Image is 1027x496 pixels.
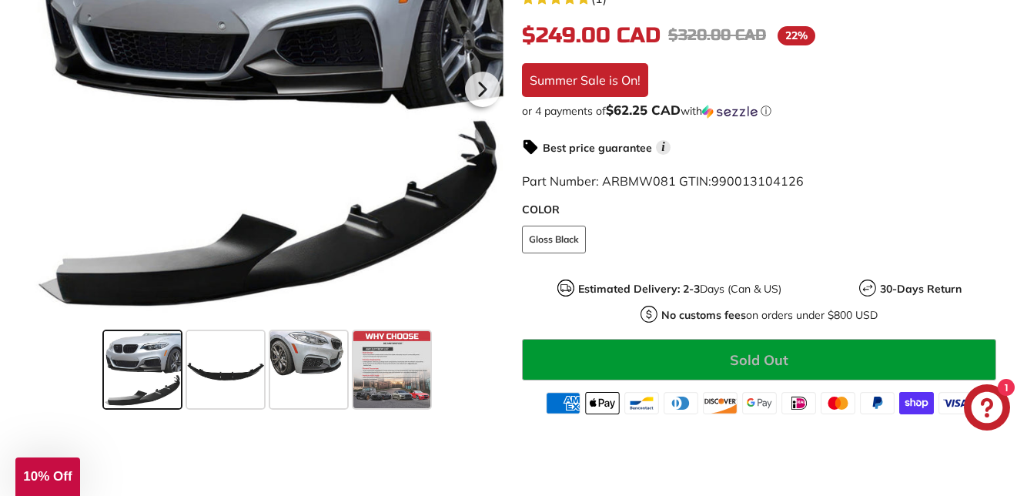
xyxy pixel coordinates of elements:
[959,384,1015,434] inbox-online-store-chat: Shopify online store chat
[702,105,758,119] img: Sezzle
[522,63,648,97] div: Summer Sale is On!
[656,140,671,155] span: i
[880,282,962,296] strong: 30-Days Return
[522,103,996,119] div: or 4 payments of with
[821,392,855,414] img: master
[664,392,698,414] img: diners_club
[578,281,781,297] p: Days (Can & US)
[661,307,878,323] p: on orders under $800 USD
[606,102,681,118] span: $62.25 CAD
[546,392,580,414] img: american_express
[781,392,816,414] img: ideal
[585,392,620,414] img: apple_pay
[661,308,746,322] strong: No customs fees
[543,141,652,155] strong: Best price guarantee
[522,22,661,49] span: $249.00 CAD
[578,282,700,296] strong: Estimated Delivery: 2-3
[778,26,815,45] span: 22%
[522,103,996,119] div: or 4 payments of$62.25 CADwithSezzle Click to learn more about Sezzle
[15,457,80,496] div: 10% Off
[711,173,804,189] span: 990013104126
[730,351,788,369] span: Sold Out
[522,339,996,380] button: Sold Out
[522,202,996,218] label: COLOR
[860,392,895,414] img: paypal
[938,392,973,414] img: visa
[742,392,777,414] img: google_pay
[624,392,659,414] img: bancontact
[23,469,72,484] span: 10% Off
[668,25,766,45] span: $320.00 CAD
[899,392,934,414] img: shopify_pay
[522,173,804,189] span: Part Number: ARBMW081 GTIN:
[703,392,738,414] img: discover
